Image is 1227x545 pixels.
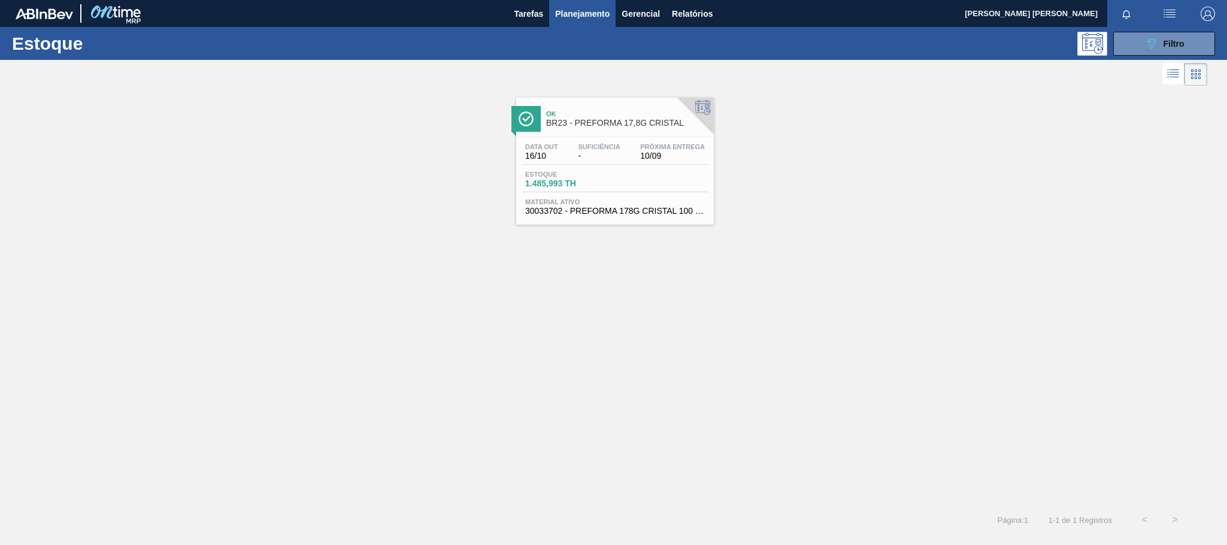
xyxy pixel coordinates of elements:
img: userActions [1162,7,1177,21]
span: 1 - 1 de 1 Registros [1046,516,1112,525]
img: Logout [1201,7,1215,21]
div: Visão em Cards [1184,63,1207,86]
span: Material ativo [525,198,705,205]
h1: Estoque [12,37,193,50]
button: < [1130,505,1160,535]
button: > [1160,505,1190,535]
span: 1.485,993 TH [525,179,609,188]
span: Relatórios [672,7,713,21]
span: Suficiência [578,143,620,150]
span: - [578,152,620,161]
button: Filtro [1113,32,1215,56]
span: 30033702 - PREFORMA 178G CRISTAL 100 RECICLADA [525,207,705,216]
img: TNhmsLtSVTkK8tSr43FrP2fwEKptu5GPRR3wAAAABJRU5ErkJggg== [16,8,73,19]
span: 16/10 [525,152,558,161]
a: ÍconeOkBR23 - PREFORMA 17,8G CRISTALData out16/10Suficiência-Próxima Entrega10/09Estoque1.485,993... [507,89,720,225]
button: Notificações [1107,5,1146,22]
span: Estoque [525,171,609,178]
span: Tarefas [514,7,543,21]
div: Pogramando: nenhum usuário selecionado [1077,32,1107,56]
span: 10/09 [640,152,705,161]
span: Gerencial [622,7,660,21]
span: Página : 1 [998,516,1028,525]
span: Ok [546,110,708,117]
span: BR23 - PREFORMA 17,8G CRISTAL [546,119,708,128]
span: Data out [525,143,558,150]
img: Ícone [519,111,534,126]
div: Visão em Lista [1162,63,1184,86]
span: Filtro [1164,39,1184,49]
span: Planejamento [555,7,610,21]
span: Próxima Entrega [640,143,705,150]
